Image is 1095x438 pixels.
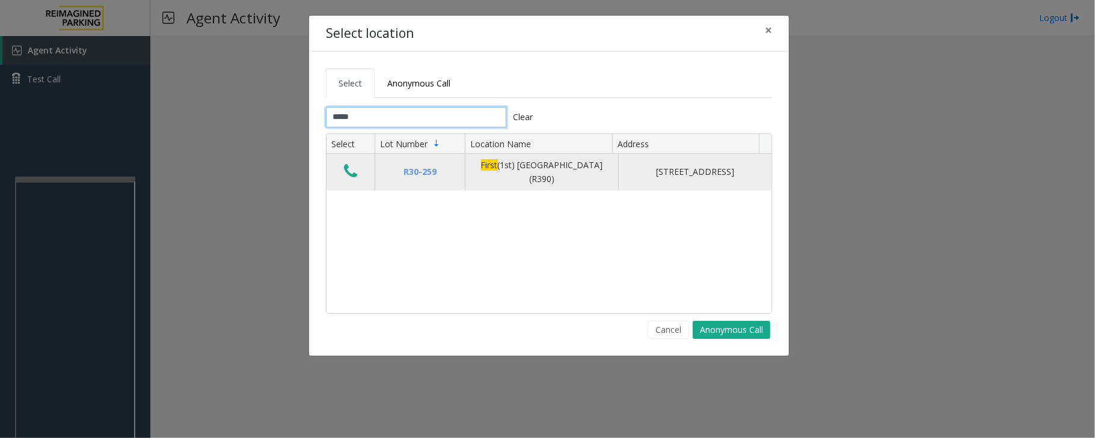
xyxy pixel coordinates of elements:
div: [STREET_ADDRESS] [626,165,764,178]
div: R30-259 [382,165,458,178]
button: Clear [506,107,540,127]
th: Select [327,134,375,154]
div: (1st) [GEOGRAPHIC_DATA] (R390) [473,159,611,186]
button: Cancel [648,321,689,339]
span: Address [618,138,649,150]
ul: Tabs [326,68,772,98]
span: Anonymous Call [387,78,450,89]
h4: Select location [326,24,414,43]
div: Data table [327,134,771,313]
button: Anonymous Call [693,321,770,339]
span: Lot Number [380,138,428,150]
span: Sortable [432,139,441,148]
span: First [481,159,498,171]
span: × [765,22,772,38]
span: Select [339,78,362,89]
button: Close [756,16,781,45]
span: Location Name [470,138,531,150]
